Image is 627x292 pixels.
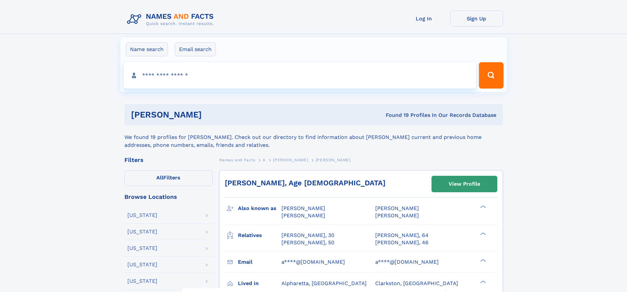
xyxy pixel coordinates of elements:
span: [PERSON_NAME] [281,212,325,219]
h1: [PERSON_NAME] [131,111,294,119]
a: Sign Up [450,11,503,27]
span: All [156,174,163,181]
label: Email search [175,42,216,56]
h3: Relatives [238,230,281,241]
div: Filters [124,157,213,163]
a: [PERSON_NAME], 30 [281,232,334,239]
label: Filters [124,170,213,186]
a: [PERSON_NAME], Age [DEMOGRAPHIC_DATA] [225,179,385,187]
div: [US_STATE] [127,213,157,218]
span: [PERSON_NAME] [375,212,419,219]
div: Found 19 Profiles In Our Records Database [294,112,496,119]
a: [PERSON_NAME], 50 [281,239,334,246]
div: [US_STATE] [127,246,157,251]
h3: Lived in [238,278,281,289]
div: View Profile [449,176,480,192]
h3: Also known as [238,203,281,214]
div: ❯ [479,279,486,284]
a: Log In [398,11,450,27]
span: [PERSON_NAME] [375,205,419,211]
label: Name search [126,42,168,56]
div: [US_STATE] [127,279,157,284]
a: Names and Facts [219,156,255,164]
a: [PERSON_NAME] [273,156,308,164]
div: Browse Locations [124,194,213,200]
span: Alpharetta, [GEOGRAPHIC_DATA] [281,280,367,286]
div: ❯ [479,231,486,236]
div: ❯ [479,205,486,209]
input: search input [124,62,476,89]
div: [US_STATE] [127,229,157,234]
button: Search Button [479,62,503,89]
span: [PERSON_NAME] [273,158,308,162]
img: Logo Names and Facts [124,11,219,28]
a: A [263,156,266,164]
div: We found 19 profiles for [PERSON_NAME]. Check out our directory to find information about [PERSON... [124,125,503,149]
span: A [263,158,266,162]
span: [PERSON_NAME] [281,205,325,211]
span: [PERSON_NAME] [316,158,351,162]
div: [US_STATE] [127,262,157,267]
a: [PERSON_NAME], 64 [375,232,429,239]
a: View Profile [432,176,497,192]
div: ❯ [479,258,486,262]
h3: Email [238,256,281,268]
a: [PERSON_NAME], 46 [375,239,429,246]
span: Clarkston, [GEOGRAPHIC_DATA] [375,280,458,286]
